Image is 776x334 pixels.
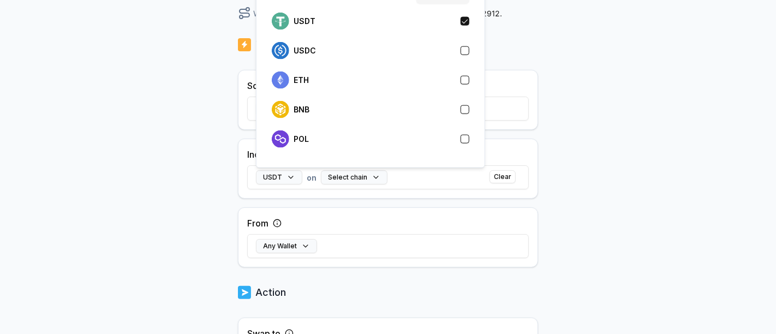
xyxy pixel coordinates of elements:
div: When my receives on send it to [238,7,538,20]
p: Action [255,285,286,300]
label: From [247,217,268,230]
img: logo [272,42,289,59]
img: logo [238,285,251,300]
img: logo [272,130,289,148]
button: Clear [490,170,516,183]
label: Source [247,79,277,92]
button: USDT [256,170,302,184]
label: Incoming Funds [247,148,311,161]
p: ETH [294,76,309,85]
p: USDT [294,17,315,26]
img: logo [272,101,289,118]
span: on [307,172,317,183]
img: logo [238,37,251,52]
img: logo [272,13,289,30]
img: logo [272,71,289,89]
p: POL [294,135,309,144]
button: Any Wallet [256,239,317,253]
p: USDC [294,46,316,55]
p: BNB [294,105,309,114]
button: Select chain [321,170,387,184]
